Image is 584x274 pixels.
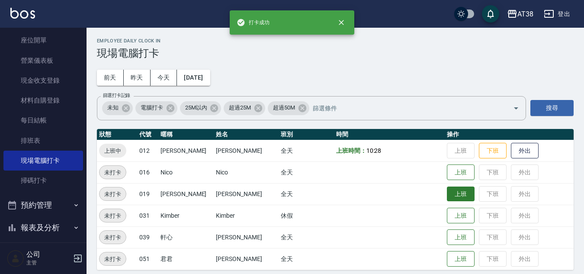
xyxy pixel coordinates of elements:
span: 電腦打卡 [135,103,168,112]
h5: 公司 [26,250,71,259]
button: 今天 [151,70,177,86]
span: 超過50M [268,103,300,112]
th: 姓名 [214,129,278,140]
a: 現場電腦打卡 [3,151,83,171]
td: 全天 [279,248,334,270]
td: 全天 [279,140,334,161]
a: 營業儀表板 [3,51,83,71]
td: Kimber [214,205,278,226]
td: 039 [137,226,158,248]
button: [DATE] [177,70,210,86]
td: [PERSON_NAME] [214,226,278,248]
td: 031 [137,205,158,226]
td: 全天 [279,183,334,205]
span: 未打卡 [99,211,126,220]
button: save [482,5,499,23]
td: 君君 [158,248,214,270]
th: 暱稱 [158,129,214,140]
button: 上班 [447,251,475,267]
a: 座位開單 [3,30,83,50]
div: 電腦打卡 [135,101,177,115]
div: AT38 [517,9,533,19]
div: 未知 [102,101,133,115]
span: 未打卡 [99,190,126,199]
b: 上班時間： [336,147,366,154]
td: 全天 [279,226,334,248]
button: 登出 [540,6,574,22]
a: 每日結帳 [3,110,83,130]
th: 操作 [445,129,574,140]
span: 未打卡 [99,233,126,242]
button: 上班 [447,229,475,245]
button: 下班 [479,143,507,159]
button: 前天 [97,70,124,86]
td: Nico [158,161,214,183]
button: 上班 [447,208,475,224]
span: 打卡成功 [237,18,270,27]
span: 25M以內 [180,103,212,112]
th: 狀態 [97,129,137,140]
td: 休假 [279,205,334,226]
a: 掃碼打卡 [3,171,83,190]
input: 篩選條件 [311,100,498,116]
h3: 現場電腦打卡 [97,47,574,59]
td: 016 [137,161,158,183]
a: 材料自購登錄 [3,90,83,110]
p: 主管 [26,259,71,267]
td: [PERSON_NAME] [214,140,278,161]
span: 未知 [102,103,124,112]
span: 上班中 [99,146,126,155]
span: 10:28 [366,147,382,154]
td: [PERSON_NAME] [214,248,278,270]
button: 外出 [511,143,539,159]
a: 現金收支登錄 [3,71,83,90]
span: 未打卡 [99,168,126,177]
th: 時間 [334,129,445,140]
button: 搜尋 [530,100,574,116]
td: [PERSON_NAME] [158,183,214,205]
span: 超過25M [224,103,256,112]
button: AT38 [504,5,537,23]
button: 昨天 [124,70,151,86]
td: [PERSON_NAME] [158,140,214,161]
div: 超過25M [224,101,265,115]
span: 未打卡 [99,255,126,264]
th: 代號 [137,129,158,140]
div: 超過50M [268,101,309,115]
td: 全天 [279,161,334,183]
td: 019 [137,183,158,205]
td: 051 [137,248,158,270]
button: 預約管理 [3,194,83,216]
a: 排班表 [3,131,83,151]
td: 軒心 [158,226,214,248]
td: [PERSON_NAME] [214,183,278,205]
td: Nico [214,161,278,183]
td: 012 [137,140,158,161]
button: close [332,13,351,32]
label: 篩選打卡記錄 [103,92,130,99]
img: Logo [10,8,35,19]
td: Kimber [158,205,214,226]
button: 上班 [447,164,475,181]
h2: Employee Daily Clock In [97,38,574,44]
button: 上班 [447,187,475,202]
div: 25M以內 [180,101,221,115]
button: 客戶管理 [3,239,83,261]
th: 班別 [279,129,334,140]
button: Open [509,101,523,115]
img: Person [7,250,24,267]
button: 報表及分析 [3,216,83,239]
